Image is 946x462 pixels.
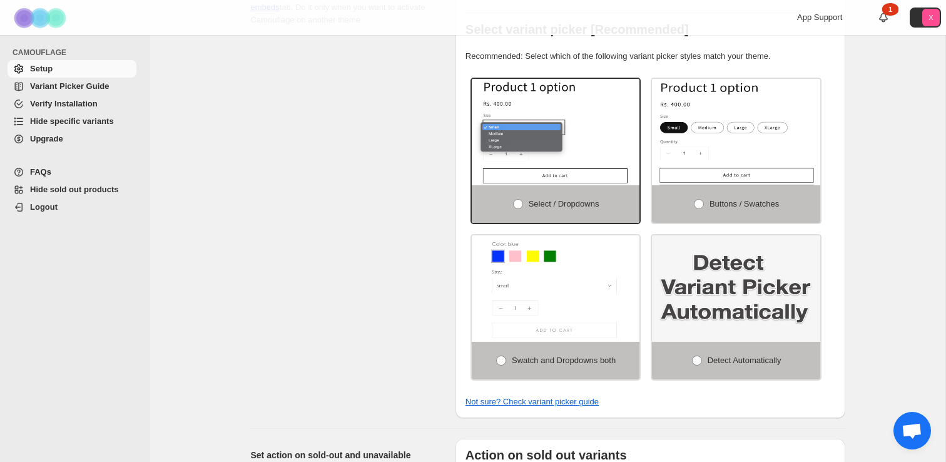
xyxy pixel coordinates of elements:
[652,235,820,342] img: Detect Automatically
[30,99,98,108] span: Verify Installation
[30,134,63,143] span: Upgrade
[10,1,73,35] img: Camouflage
[797,13,842,22] span: App Support
[8,78,136,95] a: Variant Picker Guide
[472,235,640,342] img: Swatch and Dropdowns both
[8,95,136,113] a: Verify Installation
[922,9,940,26] span: Avatar with initials X
[30,81,109,91] span: Variant Picker Guide
[465,397,599,406] a: Not sure? Check variant picker guide
[8,60,136,78] a: Setup
[910,8,941,28] button: Avatar with initials X
[472,79,640,185] img: Select / Dropdowns
[30,167,51,177] span: FAQs
[13,48,141,58] span: CAMOUFLAGE
[8,113,136,130] a: Hide specific variants
[30,185,119,194] span: Hide sold out products
[465,448,627,462] b: Action on sold out variants
[465,50,835,63] p: Recommended: Select which of the following variant picker styles match your theme.
[893,412,931,449] a: Open chat
[652,79,820,185] img: Buttons / Swatches
[8,163,136,181] a: FAQs
[512,356,616,365] span: Swatch and Dropdowns both
[529,199,599,208] span: Select / Dropdowns
[30,64,53,73] span: Setup
[8,130,136,148] a: Upgrade
[928,14,933,21] text: X
[877,11,890,24] a: 1
[30,116,114,126] span: Hide specific variants
[8,181,136,198] a: Hide sold out products
[8,198,136,216] a: Logout
[30,202,58,212] span: Logout
[708,356,781,365] span: Detect Automatically
[882,3,898,16] div: 1
[709,199,779,208] span: Buttons / Swatches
